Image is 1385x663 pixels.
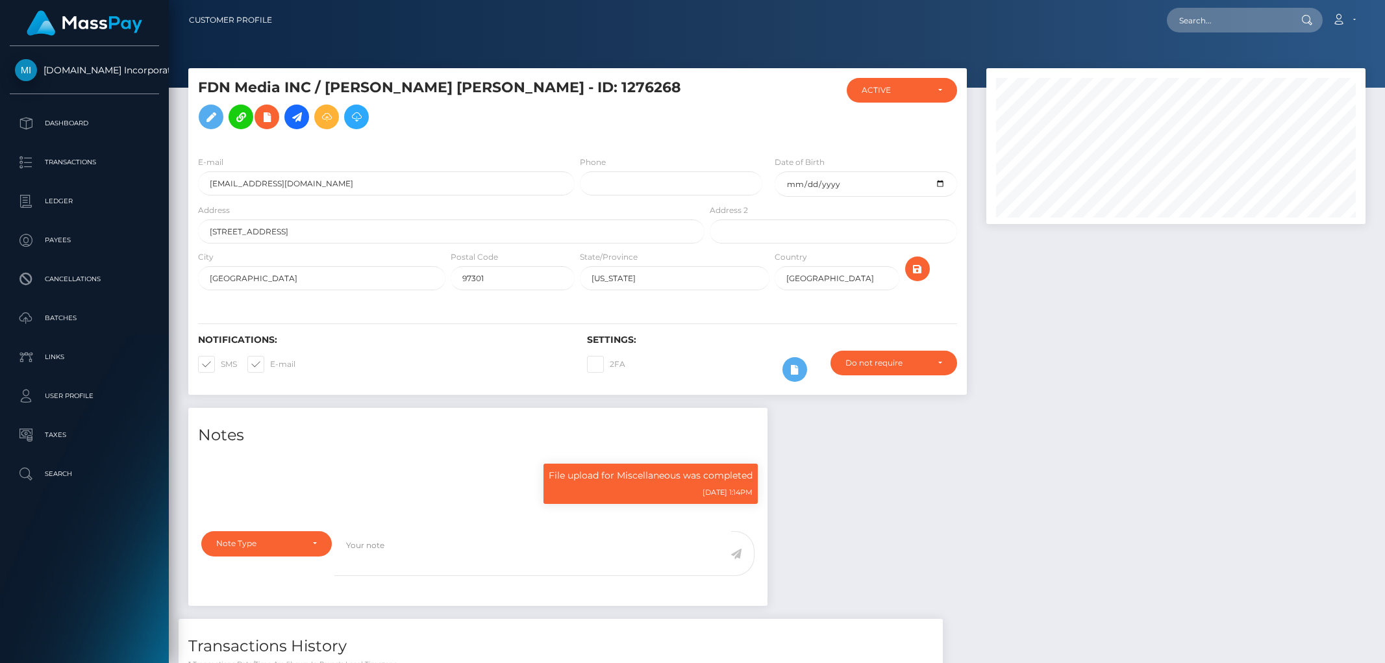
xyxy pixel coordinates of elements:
p: Batches [15,308,154,328]
img: MassPay Logo [27,10,142,36]
input: Search... [1167,8,1289,32]
a: Cancellations [10,263,159,295]
div: Note Type [216,538,302,549]
div: Do not require [845,358,927,368]
p: Search [15,464,154,484]
a: Payees [10,224,159,256]
label: City [198,251,214,263]
a: Search [10,458,159,490]
label: 2FA [587,356,625,373]
p: Payees [15,231,154,250]
a: User Profile [10,380,159,412]
a: Initiate Payout [284,105,309,129]
button: ACTIVE [847,78,957,103]
p: Cancellations [15,269,154,289]
a: Batches [10,302,159,334]
a: Customer Profile [189,6,272,34]
label: Address 2 [710,205,748,216]
button: Do not require [830,351,957,375]
p: Taxes [15,425,154,445]
p: Ledger [15,192,154,211]
h6: Settings: [587,334,956,345]
p: File upload for Miscellaneous was completed [549,469,753,482]
img: Medley.com Incorporated [15,59,37,81]
h4: Transactions History [188,635,933,658]
h5: FDN Media INC / [PERSON_NAME] [PERSON_NAME] - ID: 1276268 [198,78,697,136]
a: Ledger [10,185,159,218]
h6: Notifications: [198,334,568,345]
p: Links [15,347,154,367]
button: Note Type [201,531,332,556]
label: SMS [198,356,237,373]
a: Dashboard [10,107,159,140]
h4: Notes [198,424,758,447]
label: Address [198,205,230,216]
label: Country [775,251,807,263]
label: State/Province [580,251,638,263]
label: Date of Birth [775,156,825,168]
p: User Profile [15,386,154,406]
p: Transactions [15,153,154,172]
a: Taxes [10,419,159,451]
label: E-mail [247,356,295,373]
small: [DATE] 1:14PM [703,488,753,497]
label: E-mail [198,156,223,168]
span: [DOMAIN_NAME] Incorporated [10,64,159,76]
a: Transactions [10,146,159,179]
a: Links [10,341,159,373]
div: ACTIVE [862,85,927,95]
p: Dashboard [15,114,154,133]
label: Phone [580,156,606,168]
label: Postal Code [451,251,498,263]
